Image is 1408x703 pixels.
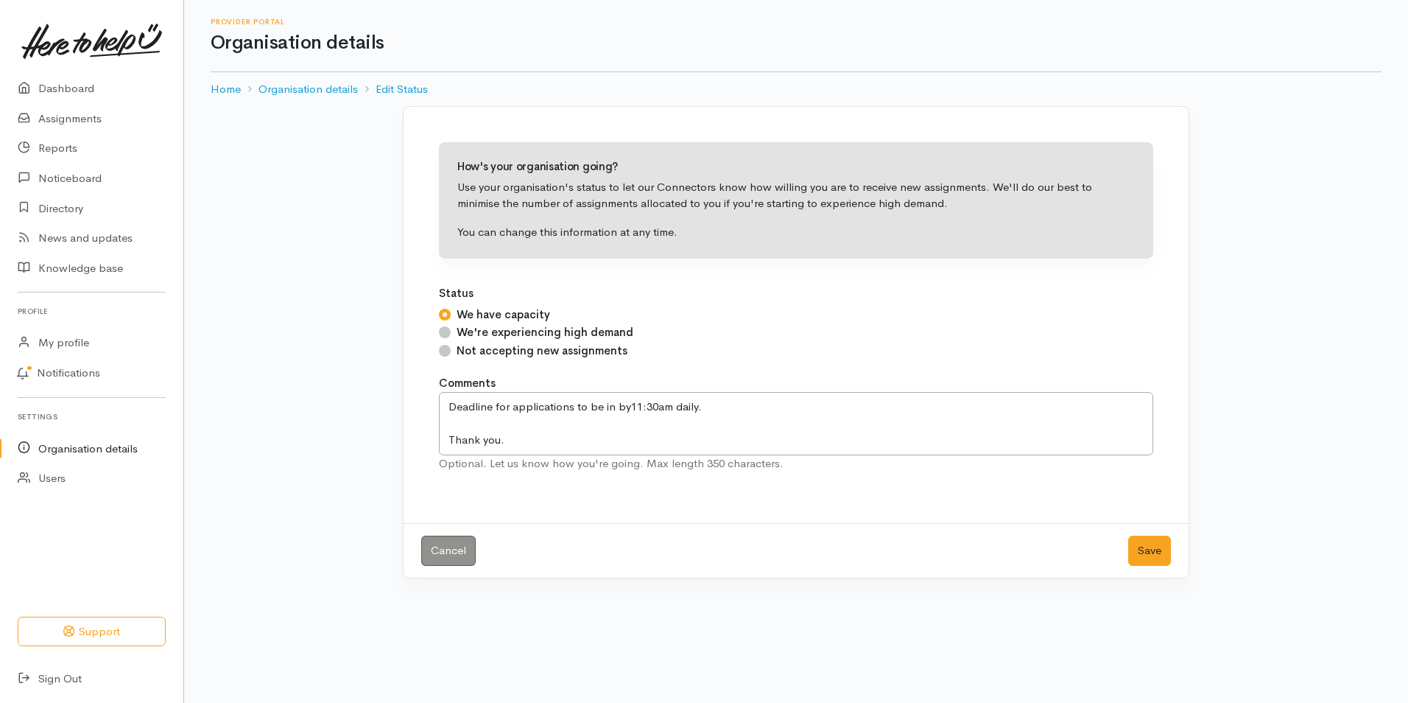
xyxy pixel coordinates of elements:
[376,81,428,98] a: Edit Status
[258,81,358,98] a: Organisation details
[211,32,1381,54] h1: Organisation details
[421,536,476,566] a: Cancel
[439,375,496,392] label: Comments
[211,72,1381,107] nav: breadcrumb
[457,161,1135,173] h4: How's your organisation going?
[211,18,1381,26] h6: Provider Portal
[439,392,1153,455] textarea: Deadline for applications to be in by11:30am daily. Thank you.
[439,455,1153,472] div: Optional. Let us know how you're going. Max length 350 characters.
[457,343,627,360] label: Not accepting new assignments
[18,407,166,427] h6: Settings
[18,617,166,647] button: Support
[457,324,633,341] label: We're experiencing high demand
[18,301,166,321] h6: Profile
[439,285,474,302] label: Status
[1128,536,1171,566] button: Save
[211,81,241,98] a: Home
[457,179,1135,212] p: Use your organisation's status to let our Connectors know how willing you are to receive new assi...
[457,307,550,323] label: We have capacity
[457,224,1135,241] p: You can change this information at any time.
